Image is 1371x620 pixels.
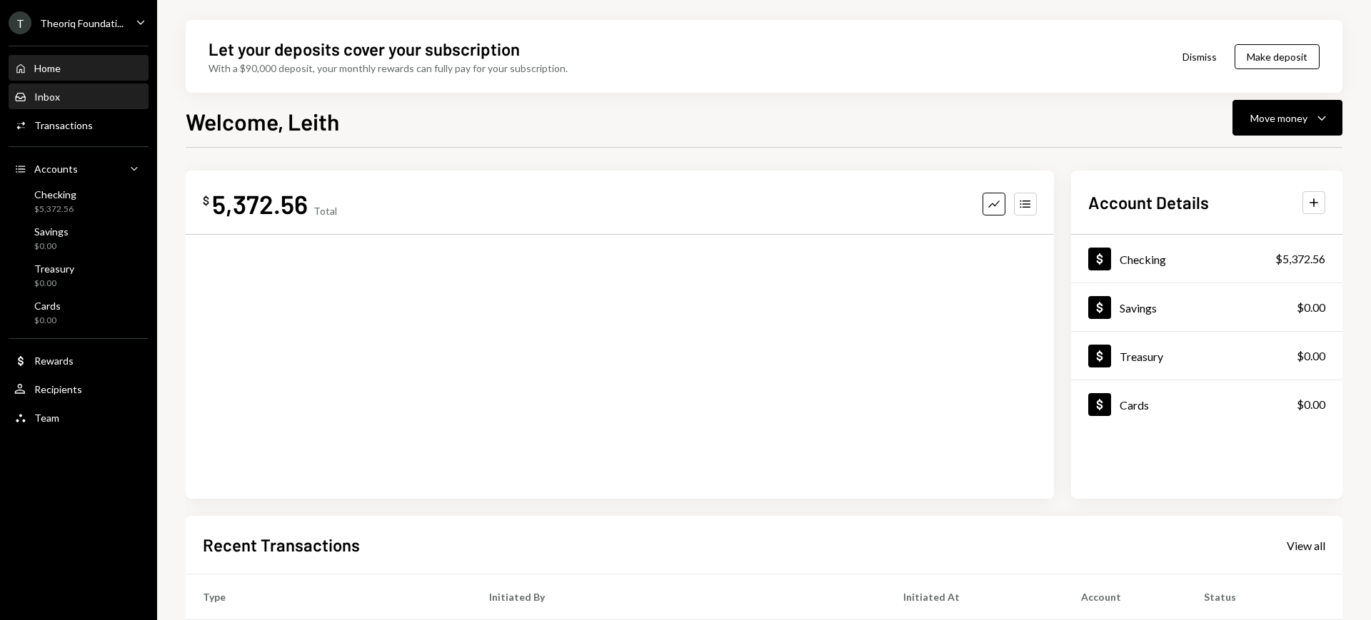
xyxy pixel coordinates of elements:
div: $0.00 [1297,347,1325,365]
button: Move money [1232,100,1342,136]
div: 5,372.56 [212,188,308,220]
div: Treasury [34,263,74,275]
a: Accounts [9,156,149,181]
a: Cards$0.00 [1071,380,1342,428]
div: Savings [34,225,69,238]
div: T [9,11,31,34]
th: Initiated By [472,574,887,620]
a: Checking$5,372.56 [1071,235,1342,283]
div: Transactions [34,119,93,131]
button: Dismiss [1165,40,1235,73]
div: Savings [1120,301,1157,315]
a: Checking$5,372.56 [9,184,149,218]
div: Team [34,412,59,424]
a: Inbox [9,83,149,109]
a: Treasury$0.00 [1071,332,1342,380]
div: Checking [34,188,76,200]
div: Total [313,205,337,217]
a: Cards$0.00 [9,295,149,330]
div: Move money [1250,111,1307,126]
div: $0.00 [34,315,61,327]
div: $0.00 [1297,396,1325,413]
div: Inbox [34,91,60,103]
a: Home [9,55,149,81]
a: Savings$0.00 [1071,283,1342,331]
div: $ [203,193,209,208]
a: Savings$0.00 [9,221,149,255]
h1: Welcome, Leith [186,107,339,136]
div: $0.00 [34,278,74,290]
div: With a $90,000 deposit, your monthly rewards can fully pay for your subscription. [209,61,568,76]
div: Rewards [34,355,74,367]
a: Recipients [9,376,149,402]
div: $5,372.56 [1275,250,1325,268]
div: Recipients [34,383,82,395]
div: Theoriq Foundati... [40,17,124,29]
div: $0.00 [34,240,69,253]
div: Home [34,62,61,74]
th: Account [1064,574,1187,620]
div: Let your deposits cover your subscription [209,37,520,61]
div: View all [1287,539,1325,553]
th: Status [1187,574,1342,620]
a: Team [9,405,149,430]
div: Checking [1120,253,1166,266]
h2: Account Details [1088,190,1209,214]
a: Transactions [9,112,149,138]
div: $5,372.56 [34,203,76,215]
button: Make deposit [1235,44,1320,69]
div: Treasury [1120,350,1163,363]
th: Type [186,574,472,620]
a: View all [1287,537,1325,553]
h2: Recent Transactions [203,533,360,557]
div: Cards [34,300,61,312]
a: Treasury$0.00 [9,258,149,293]
th: Initiated At [886,574,1063,620]
div: Accounts [34,163,78,175]
div: $0.00 [1297,299,1325,316]
a: Rewards [9,347,149,373]
div: Cards [1120,398,1149,412]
